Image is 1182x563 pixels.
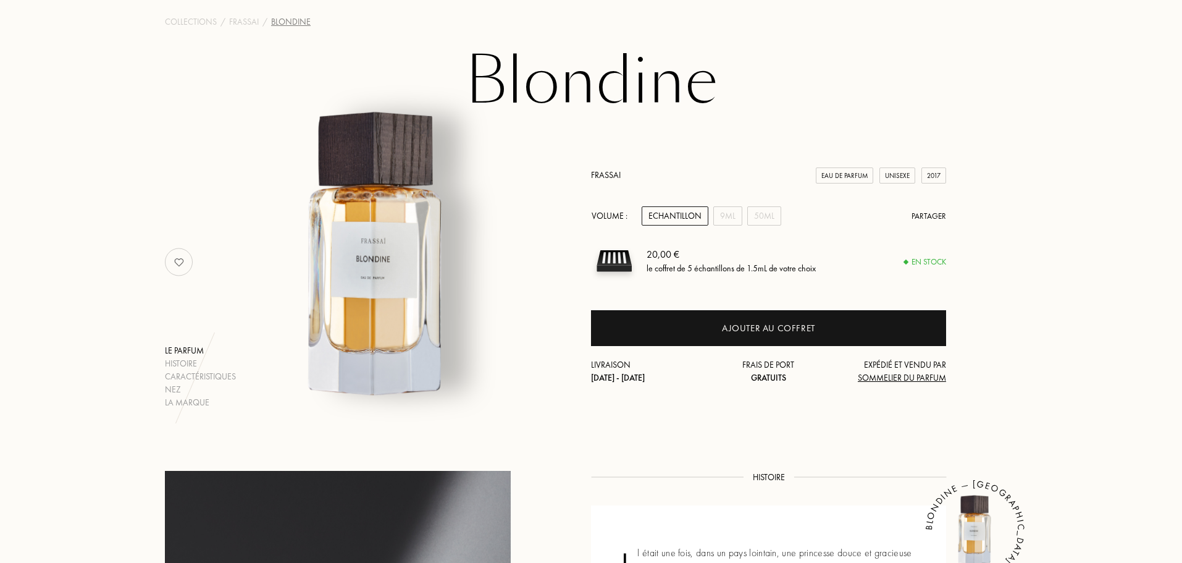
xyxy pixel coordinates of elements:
div: Frais de port [710,358,828,384]
img: no_like_p.png [167,250,191,274]
span: Sommelier du Parfum [858,372,946,383]
h1: Blondine [282,48,900,116]
span: Gratuits [751,372,786,383]
a: Frassai [591,169,621,180]
a: Frassai [229,15,259,28]
div: Livraison [591,358,710,384]
div: 50mL [747,206,781,226]
div: 2017 [921,167,946,184]
div: La marque [165,396,236,409]
div: 9mL [713,206,742,226]
div: Echantillon [642,206,708,226]
span: [DATE] - [DATE] [591,372,645,383]
div: Caractéristiques [165,370,236,383]
div: Nez [165,383,236,396]
div: Blondine [271,15,311,28]
div: Unisexe [879,167,915,184]
div: Eau de Parfum [816,167,873,184]
div: 20,00 € [647,247,816,262]
div: Histoire [165,357,236,370]
div: Expédié et vendu par [828,358,946,384]
div: Ajouter au coffret [722,321,815,336]
div: Partager [912,210,946,222]
div: Volume : [591,206,634,226]
div: Le parfum [165,344,236,357]
img: sample box [591,238,637,284]
img: Blondine Frassai [225,103,531,409]
div: En stock [904,256,946,268]
div: / [220,15,225,28]
div: le coffret de 5 échantillons de 1.5mL de votre choix [647,262,816,275]
div: / [262,15,267,28]
a: Collections [165,15,217,28]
